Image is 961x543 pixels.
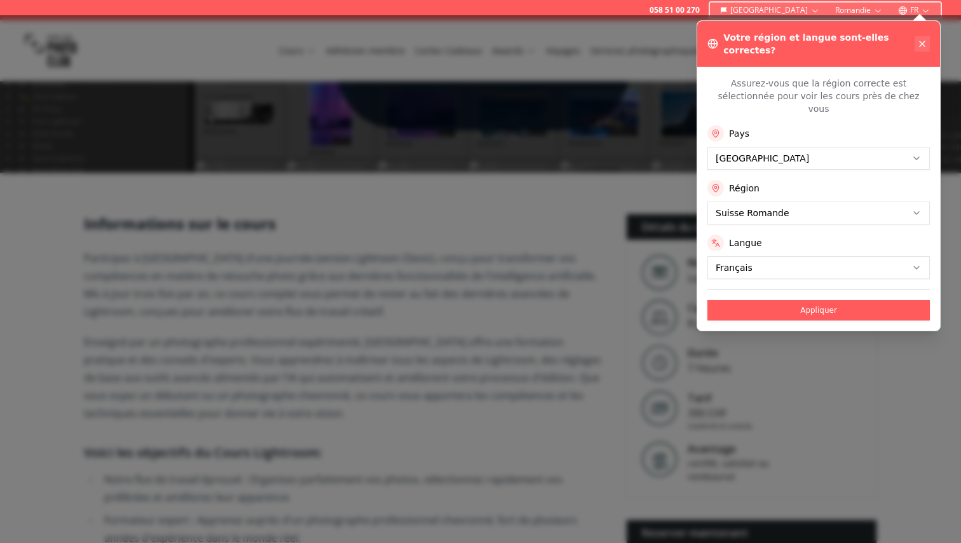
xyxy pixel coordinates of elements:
[729,182,760,195] label: Région
[723,31,915,57] h3: Votre région et langue sont-elles correctes?
[707,300,930,320] button: Appliquer
[830,3,888,18] button: Romandie
[729,127,749,140] label: Pays
[650,5,700,15] a: 058 51 00 270
[893,3,936,18] button: FR
[707,77,930,115] p: Assurez-vous que la région correcte est sélectionnée pour voir les cours près de chez vous
[715,3,825,18] button: [GEOGRAPHIC_DATA]
[729,237,762,249] label: Langue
